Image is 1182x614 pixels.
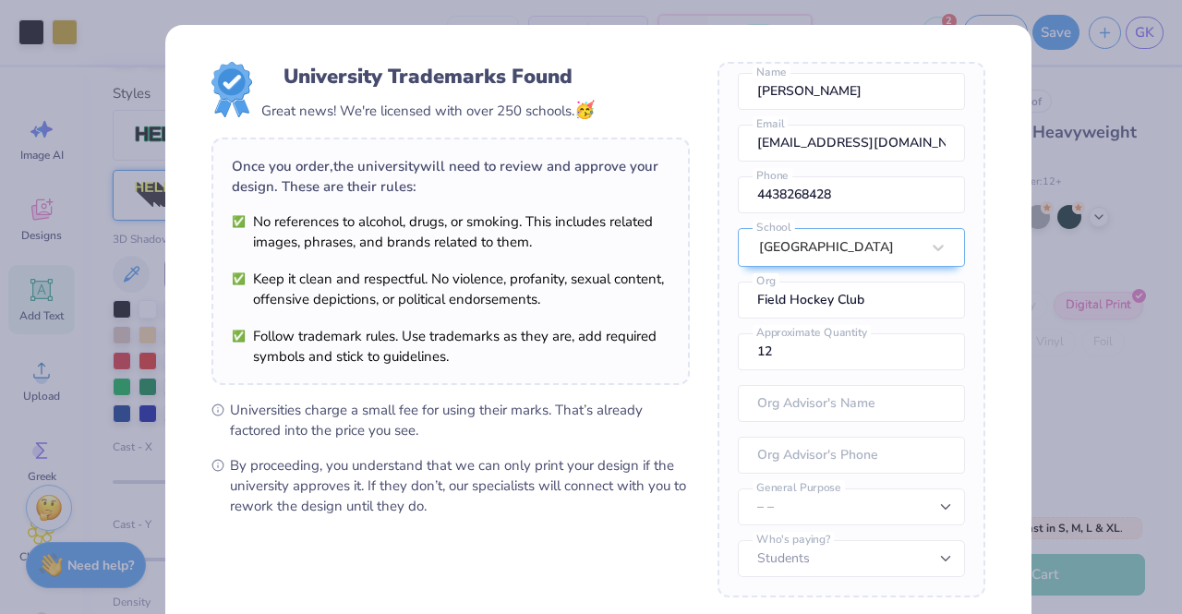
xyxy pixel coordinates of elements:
[211,62,252,117] img: License badge
[738,437,965,474] input: Org Advisor's Phone
[738,125,965,162] input: Email
[261,98,595,123] div: Great news! We're licensed with over 250 schools.
[230,455,690,516] span: By proceeding, you understand that we can only print your design if the university approves it. I...
[738,176,965,213] input: Phone
[574,99,595,121] span: 🥳
[230,400,690,440] span: Universities charge a small fee for using their marks. That’s already factored into the price you...
[738,385,965,422] input: Org Advisor's Name
[283,62,573,91] div: University Trademarks Found
[738,282,965,319] input: Org
[232,326,669,367] li: Follow trademark rules. Use trademarks as they are, add required symbols and stick to guidelines.
[738,73,965,110] input: Name
[232,156,669,197] div: Once you order, the university will need to review and approve your design. These are their rules:
[232,211,669,252] li: No references to alcohol, drugs, or smoking. This includes related images, phrases, and brands re...
[232,269,669,309] li: Keep it clean and respectful. No violence, profanity, sexual content, offensive depictions, or po...
[738,333,965,370] input: Approximate Quantity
